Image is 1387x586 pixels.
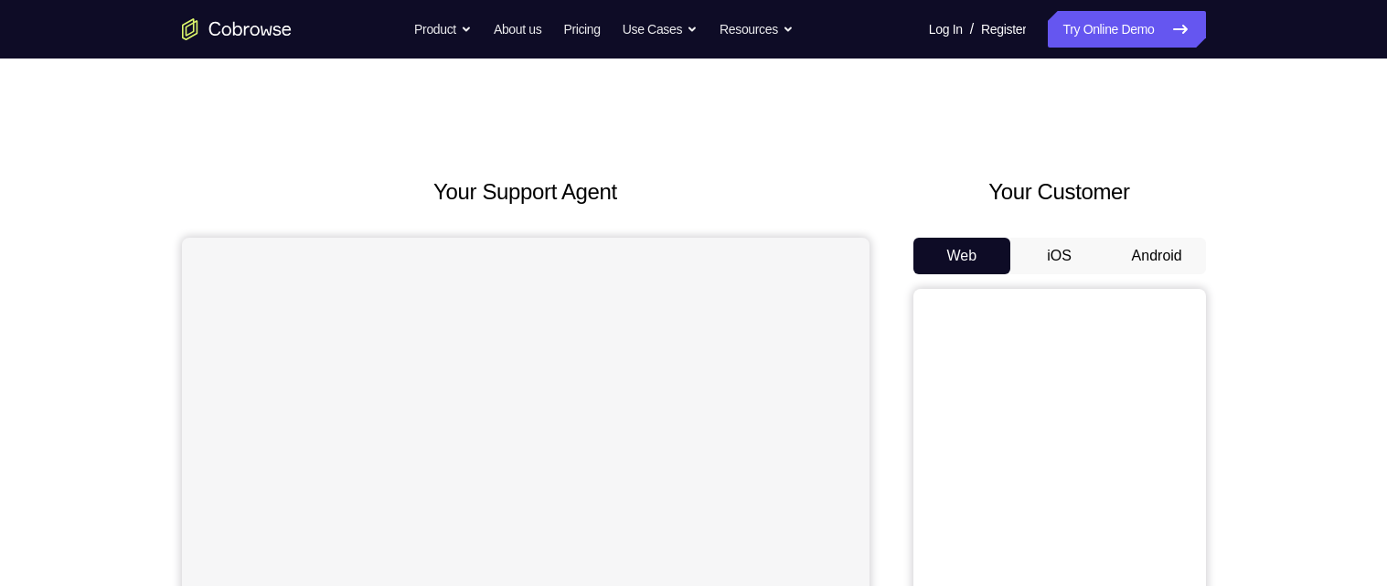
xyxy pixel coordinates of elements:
button: Resources [720,11,794,48]
button: iOS [1010,238,1108,274]
a: Log In [929,11,963,48]
a: About us [494,11,541,48]
button: Web [913,238,1011,274]
a: Go to the home page [182,18,292,40]
button: Use Cases [623,11,698,48]
h2: Your Customer [913,176,1206,208]
a: Pricing [563,11,600,48]
h2: Your Support Agent [182,176,870,208]
a: Try Online Demo [1048,11,1205,48]
a: Register [981,11,1026,48]
button: Product [414,11,472,48]
button: Android [1108,238,1206,274]
span: / [970,18,974,40]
